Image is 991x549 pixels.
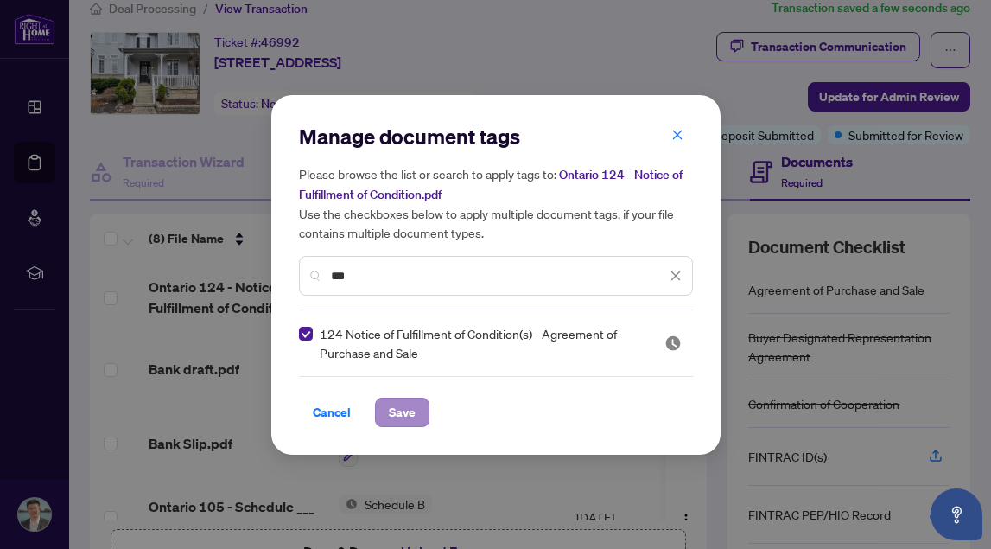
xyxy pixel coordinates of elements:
[389,399,416,426] span: Save
[299,164,693,242] h5: Please browse the list or search to apply tags to: Use the checkboxes below to apply multiple doc...
[664,335,682,352] span: Pending Review
[664,335,682,352] img: status
[375,398,429,427] button: Save
[299,167,683,202] span: Ontario 124 - Notice of Fulfillment of Condition.pdf
[670,270,682,282] span: close
[931,488,982,540] button: Open asap
[671,129,683,141] span: close
[313,399,351,426] span: Cancel
[320,324,644,362] span: 124 Notice of Fulfillment of Condition(s) - Agreement of Purchase and Sale
[299,123,693,150] h2: Manage document tags
[299,398,365,427] button: Cancel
